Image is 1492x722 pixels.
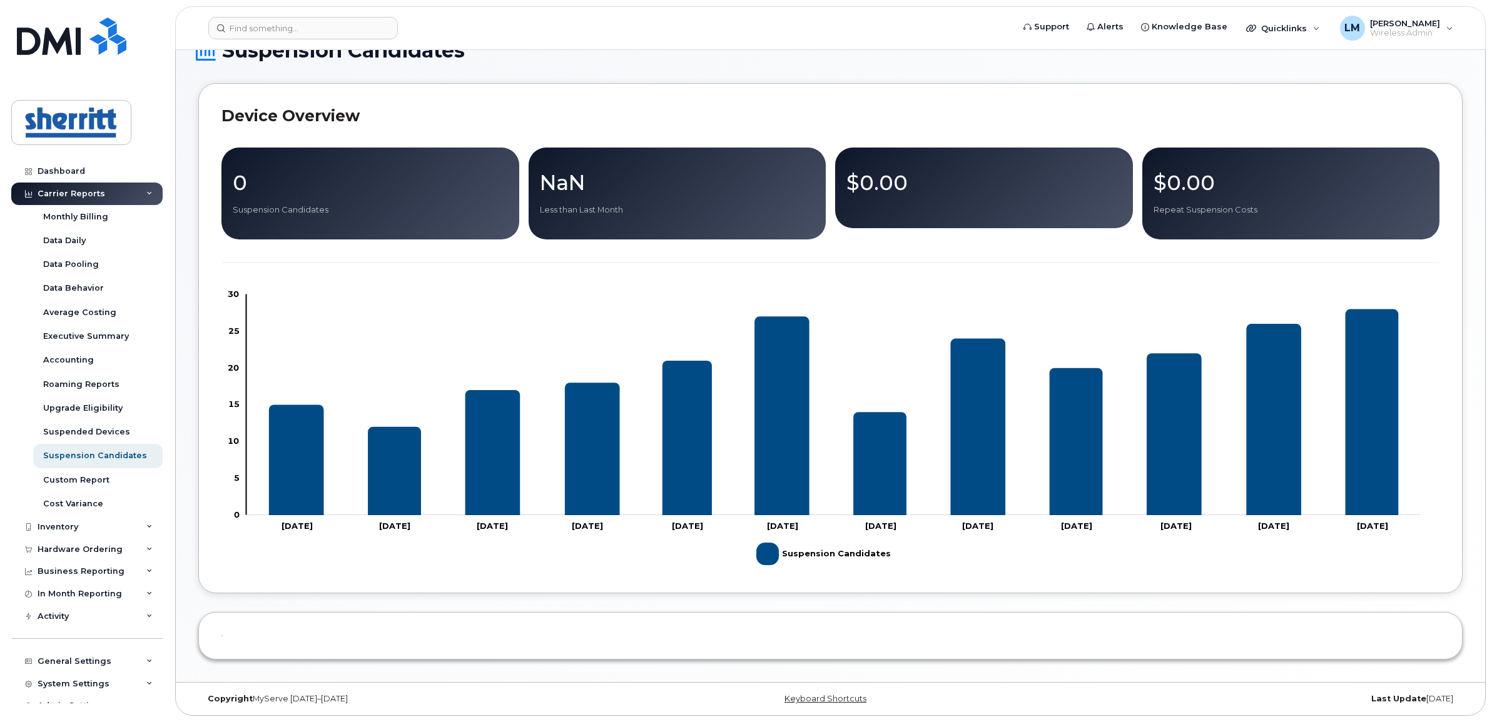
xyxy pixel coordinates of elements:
a: Keyboard Shortcuts [784,694,866,703]
span: Quicklinks [1261,23,1307,33]
strong: Last Update [1371,694,1426,703]
span: Knowledge Base [1152,21,1227,33]
tspan: [DATE] [963,521,994,531]
span: Support [1034,21,1069,33]
a: Knowledge Base [1132,14,1236,39]
span: Alerts [1097,21,1124,33]
p: $0.00 [846,171,1122,194]
div: Quicklinks [1237,16,1329,41]
tspan: 30 [228,289,239,299]
p: Repeat Suspension Costs [1154,204,1429,216]
tspan: [DATE] [379,521,410,531]
tspan: [DATE] [282,521,313,531]
tspan: [DATE] [672,521,704,531]
g: Suspension Candidates [269,309,1398,515]
p: Suspension Candidates [233,204,508,216]
a: Alerts [1078,14,1132,39]
tspan: [DATE] [1357,521,1388,531]
tspan: [DATE] [1061,521,1092,531]
tspan: 25 [228,326,240,336]
tspan: 5 [234,473,240,483]
span: Suspension Candidates [222,41,465,60]
h2: Device Overview [221,106,1430,125]
tspan: 0 [234,509,240,519]
div: [DATE] [1041,694,1463,704]
p: $0.00 [1154,171,1429,194]
p: NaN [540,171,815,194]
g: Legend [756,538,891,570]
tspan: [DATE] [767,521,798,531]
strong: Copyright [208,694,253,703]
div: Luke Middlebrook [1331,16,1462,41]
tspan: 10 [228,436,239,446]
p: Less than Last Month [540,204,815,216]
tspan: [DATE] [477,521,509,531]
tspan: 20 [228,363,239,373]
div: MyServe [DATE]–[DATE] [198,694,620,704]
tspan: [DATE] [572,521,603,531]
tspan: 15 [228,399,240,409]
input: Find something... [208,17,398,39]
tspan: [DATE] [1160,521,1192,531]
span: [PERSON_NAME] [1370,18,1440,28]
span: Wireless Admin [1370,28,1440,38]
span: LM [1344,21,1360,36]
tspan: [DATE] [1258,521,1289,531]
g: Suspension Candidates [756,538,891,570]
g: Chart [228,289,1420,570]
p: 0 [233,171,508,194]
a: Support [1015,14,1078,39]
tspan: [DATE] [865,521,896,531]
